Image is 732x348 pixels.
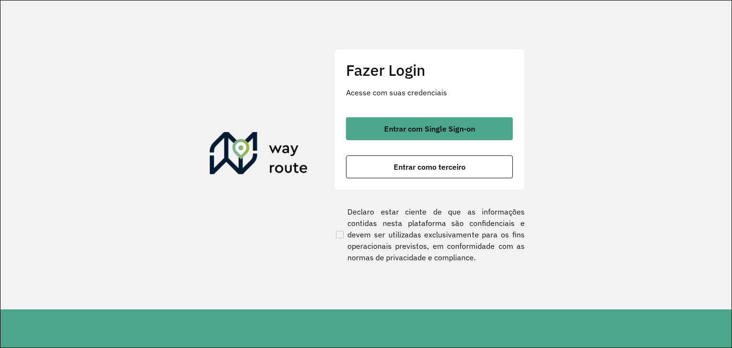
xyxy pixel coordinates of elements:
img: Roteirizador AmbevTech [210,132,308,178]
p: Acesse com suas credenciais [346,87,513,98]
label: Declaro estar ciente de que as informações contidas nesta plataforma são confidenciais e devem se... [334,206,525,263]
span: Entrar como terceiro [394,163,466,171]
h2: Fazer Login [346,61,513,79]
button: button [346,155,513,178]
span: Entrar com Single Sign-on [384,125,475,133]
button: button [346,117,513,140]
